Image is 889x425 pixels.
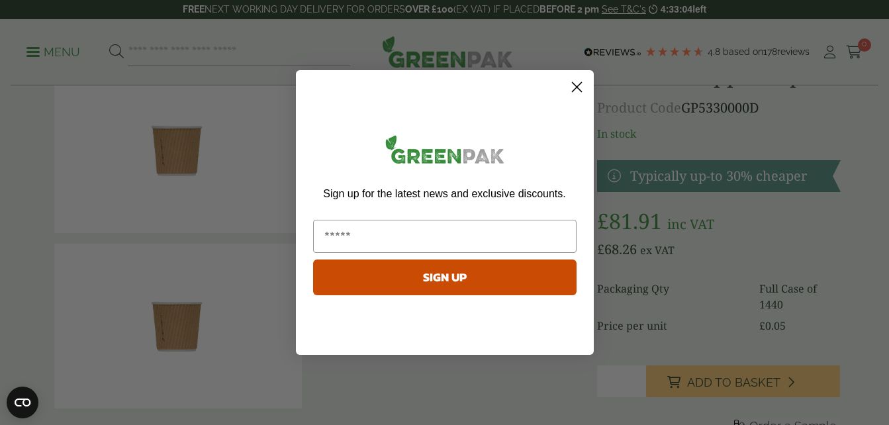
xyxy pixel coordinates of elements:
[323,188,565,199] span: Sign up for the latest news and exclusive discounts.
[313,220,577,253] input: Email
[7,387,38,418] button: Open CMP widget
[565,75,588,99] button: Close dialog
[313,260,577,295] button: SIGN UP
[313,130,577,174] img: greenpak_logo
